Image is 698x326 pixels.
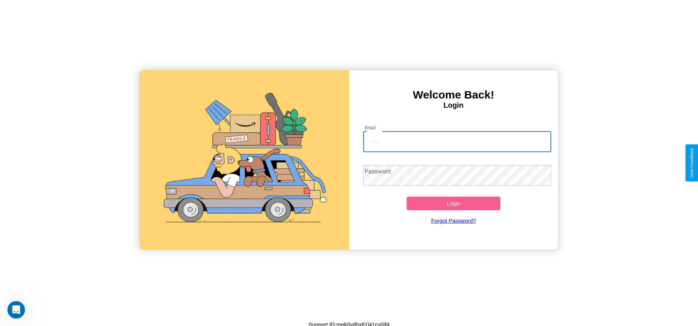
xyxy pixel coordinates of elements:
[349,89,558,101] h3: Welcome Back!
[689,148,694,178] div: Give Feedback
[407,197,501,210] button: Login
[140,70,349,250] img: gif
[349,101,558,110] h4: Login
[7,301,25,319] iframe: Intercom live chat
[365,125,376,131] label: Email
[359,210,548,231] a: Forgot Password?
